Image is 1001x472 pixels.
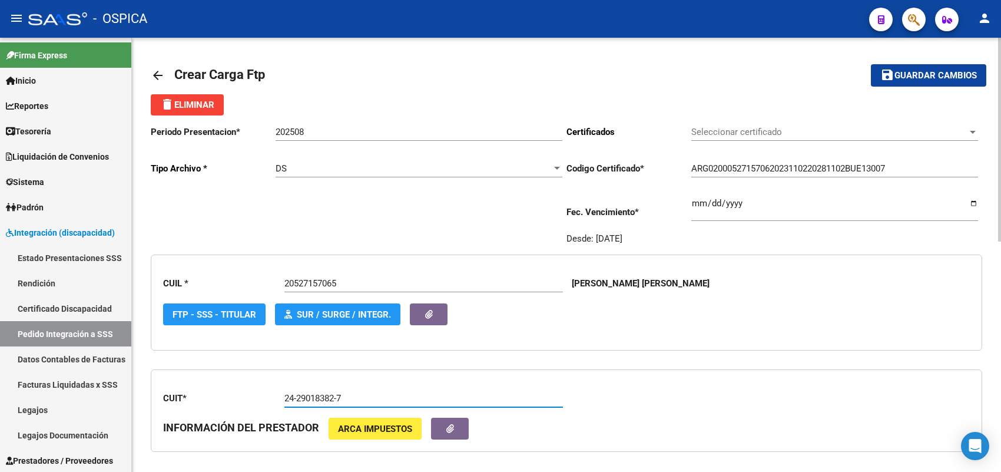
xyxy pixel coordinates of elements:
button: Guardar cambios [871,64,986,86]
span: - OSPICA [93,6,147,32]
span: SUR / SURGE / INTEGR. [297,309,391,320]
span: Firma Express [6,49,67,62]
button: ARCA Impuestos [329,418,422,440]
span: Guardar cambios [894,71,977,81]
span: Integración (discapacidad) [6,226,115,239]
p: Certificados [566,126,691,138]
p: Codigo Certificado [566,162,691,175]
p: CUIL * [163,277,284,290]
button: Eliminar [151,94,224,115]
p: CUIT [163,392,284,405]
div: Desde: [DATE] [566,232,982,245]
span: Crear Carga Ftp [174,67,265,82]
mat-icon: arrow_back [151,68,165,82]
span: Reportes [6,100,48,113]
p: Tipo Archivo * [151,162,276,175]
span: FTP - SSS - Titular [173,309,256,320]
mat-icon: menu [9,11,24,25]
h3: INFORMACIÓN DEL PRESTADOR [163,420,319,436]
span: Padrón [6,201,44,214]
span: DS [276,163,287,174]
span: ARCA Impuestos [338,424,412,434]
span: Seleccionar certificado [691,127,967,137]
span: Eliminar [160,100,214,110]
button: SUR / SURGE / INTEGR. [275,303,400,325]
p: [PERSON_NAME] [PERSON_NAME] [572,277,710,290]
mat-icon: delete [160,97,174,111]
div: Open Intercom Messenger [961,432,989,460]
mat-icon: save [880,68,894,82]
mat-icon: person [977,11,992,25]
button: FTP - SSS - Titular [163,303,266,325]
span: Prestadores / Proveedores [6,454,113,467]
span: Liquidación de Convenios [6,150,109,163]
span: Sistema [6,176,44,189]
span: Tesorería [6,125,51,138]
p: Fec. Vencimiento [566,206,691,219]
p: Periodo Presentacion [151,126,276,138]
span: Inicio [6,74,36,87]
